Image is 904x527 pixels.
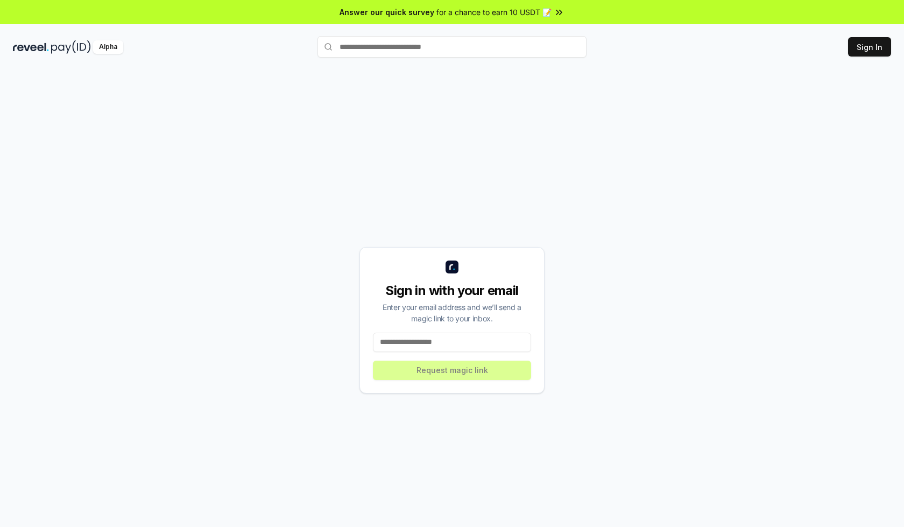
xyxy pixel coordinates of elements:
[340,6,434,18] span: Answer our quick survey
[436,6,552,18] span: for a chance to earn 10 USDT 📝
[51,40,91,54] img: pay_id
[13,40,49,54] img: reveel_dark
[446,261,458,273] img: logo_small
[848,37,891,57] button: Sign In
[93,40,123,54] div: Alpha
[373,301,531,324] div: Enter your email address and we’ll send a magic link to your inbox.
[373,282,531,299] div: Sign in with your email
